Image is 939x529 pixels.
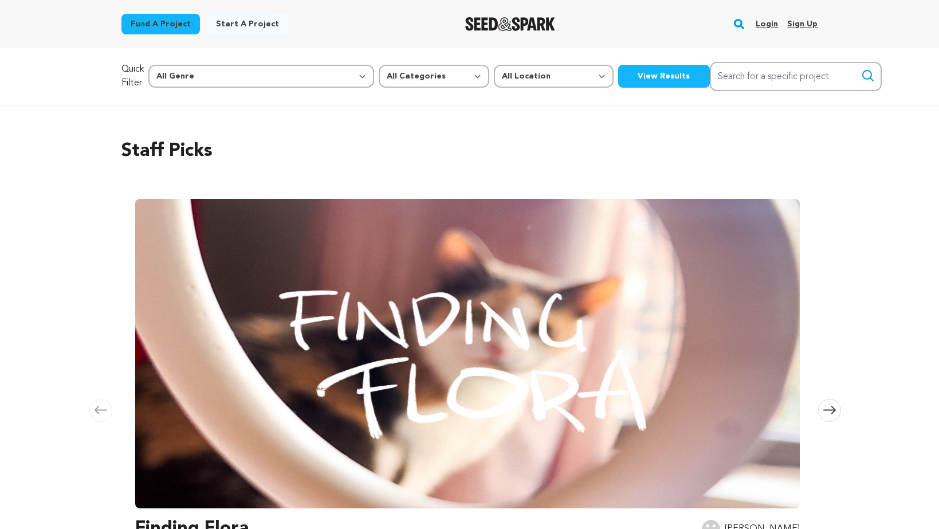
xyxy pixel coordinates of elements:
[787,15,818,33] a: Sign up
[618,65,710,88] button: View Results
[710,62,882,91] input: Search for a specific project
[207,14,288,34] a: Start a project
[121,62,144,90] p: Quick Filter
[121,14,200,34] a: Fund a project
[121,138,818,165] h2: Staff Picks
[465,17,555,31] img: Seed&Spark Logo Dark Mode
[465,17,555,31] a: Seed&Spark Homepage
[756,15,778,33] a: Login
[135,199,800,508] img: Finding Flora image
